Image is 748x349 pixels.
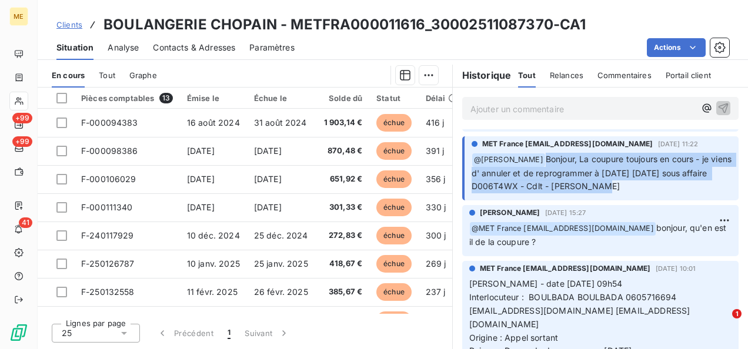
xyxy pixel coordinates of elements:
span: [DATE] [187,146,215,156]
span: Paramètres [249,42,295,53]
span: 31 août 2024 [254,118,307,127]
div: Émise le [187,93,240,103]
span: Tout [518,71,536,80]
span: 385,67 € [324,286,363,298]
span: +99 [12,113,32,123]
span: 25 déc. 2024 [254,230,308,240]
span: 391 j [426,146,445,156]
span: échue [376,142,412,160]
span: +99 [12,136,32,147]
div: ME [9,7,28,26]
div: Délai [426,93,458,103]
span: 651,92 € [324,173,363,185]
span: échue [376,227,412,244]
span: Bonjour, La coupure toujours en cours - je viens d' annuler et de reprogrammer à [DATE] [DATE] so... [472,154,734,192]
span: En cours [52,71,85,80]
button: Actions [647,38,706,57]
span: [DATE] 10:01 [656,265,696,272]
span: échue [376,170,412,188]
button: Précédent [149,321,221,345]
span: @ [PERSON_NAME] [472,153,545,167]
span: MET France [EMAIL_ADDRESS][DOMAIN_NAME] [480,263,651,274]
span: [DATE] [254,174,282,184]
span: Situation [56,42,93,53]
h6: Historique [453,68,512,82]
span: F-000106029 [81,174,136,184]
span: 418,67 € [324,258,363,270]
span: 300 j [426,230,446,240]
span: échue [376,311,412,329]
span: F-250126787 [81,259,135,269]
span: 1 903,14 € [324,117,363,129]
span: MET France [EMAIL_ADDRESS][DOMAIN_NAME] [482,139,653,149]
span: Graphe [129,71,157,80]
button: Suivant [238,321,297,345]
span: 10 déc. 2024 [187,230,240,240]
span: [PERSON_NAME] [480,207,540,218]
span: [DATE] 11:22 [658,140,699,147]
span: [DATE] [254,202,282,212]
span: [DATE] [254,146,282,156]
span: 356 j [426,174,446,184]
div: Statut [376,93,412,103]
h3: BOULANGERIE CHOPAIN - METFRA000011616_30002511087370-CA1 [103,14,586,35]
span: 237 j [426,287,446,297]
span: 16 août 2024 [187,118,240,127]
img: Logo LeanPay [9,323,28,342]
span: @ MET France [EMAIL_ADDRESS][DOMAIN_NAME] [470,222,656,236]
span: 272,83 € [324,230,363,241]
span: échue [376,283,412,301]
span: 301,33 € [324,202,363,213]
span: Contacts & Adresses [153,42,235,53]
div: Pièces comptables [81,93,173,103]
span: 26 févr. 2025 [254,287,308,297]
button: 1 [221,321,238,345]
span: 330 j [426,202,446,212]
span: 11 févr. 2025 [187,287,238,297]
span: échue [376,114,412,132]
span: [DATE] [187,174,215,184]
span: 1 [732,309,742,318]
a: Clients [56,19,82,31]
div: Solde dû [324,93,363,103]
span: F-240117929 [81,230,134,240]
span: Commentaires [597,71,652,80]
span: Analyse [108,42,139,53]
span: Origine : Appel sortant [469,333,558,343]
span: Relances [550,71,583,80]
span: [DATE] [187,202,215,212]
span: [DATE] 15:27 [545,209,586,216]
span: F-000111340 [81,202,133,212]
span: 10 janv. 2025 [187,259,240,269]
span: F-000094383 [81,118,138,127]
iframe: Intercom live chat [708,309,736,337]
span: 269 j [426,259,446,269]
span: Tout [99,71,115,80]
span: 1 [228,327,231,339]
span: Clients [56,20,82,29]
span: F-000098386 [81,146,138,156]
span: 13 [159,93,173,103]
span: 870,48 € [324,145,363,157]
span: [PERSON_NAME] - date [DATE] 09h54 [469,278,623,288]
div: Échue le [254,93,310,103]
span: 25 janv. 2025 [254,259,308,269]
span: Interlocuteur : BOULBADA BOULBADA 0605716694 [EMAIL_ADDRESS][DOMAIN_NAME] [EMAIL_ADDRESS][DOMAIN_... [469,292,690,329]
span: Portail client [666,71,711,80]
span: échue [376,255,412,273]
span: F-250132558 [81,287,135,297]
span: 25 [62,327,72,339]
span: 416 j [426,118,445,127]
span: échue [376,199,412,216]
span: 41 [19,217,32,228]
